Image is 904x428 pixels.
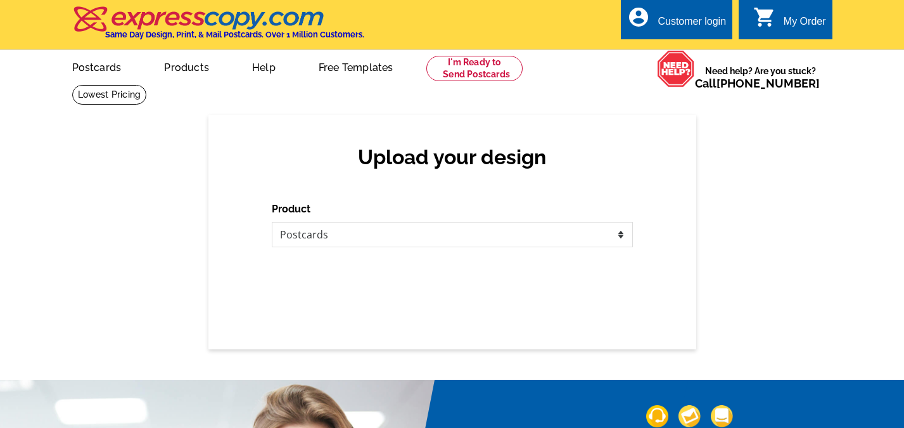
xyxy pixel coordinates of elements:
[272,202,310,217] label: Product
[52,51,142,81] a: Postcards
[72,15,364,39] a: Same Day Design, Print, & Mail Postcards. Over 1 Million Customers.
[695,77,820,90] span: Call
[284,145,620,169] h2: Upload your design
[298,51,414,81] a: Free Templates
[657,50,695,88] img: help
[711,405,733,427] img: support-img-3_1.png
[144,51,229,81] a: Products
[678,405,701,427] img: support-img-2.png
[695,65,826,90] span: Need help? Are you stuck?
[232,51,296,81] a: Help
[627,6,650,29] i: account_circle
[784,16,826,34] div: My Order
[753,14,826,30] a: shopping_cart My Order
[658,16,726,34] div: Customer login
[105,30,364,39] h4: Same Day Design, Print, & Mail Postcards. Over 1 Million Customers.
[753,6,776,29] i: shopping_cart
[627,14,726,30] a: account_circle Customer login
[646,405,668,427] img: support-img-1.png
[716,77,820,90] a: [PHONE_NUMBER]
